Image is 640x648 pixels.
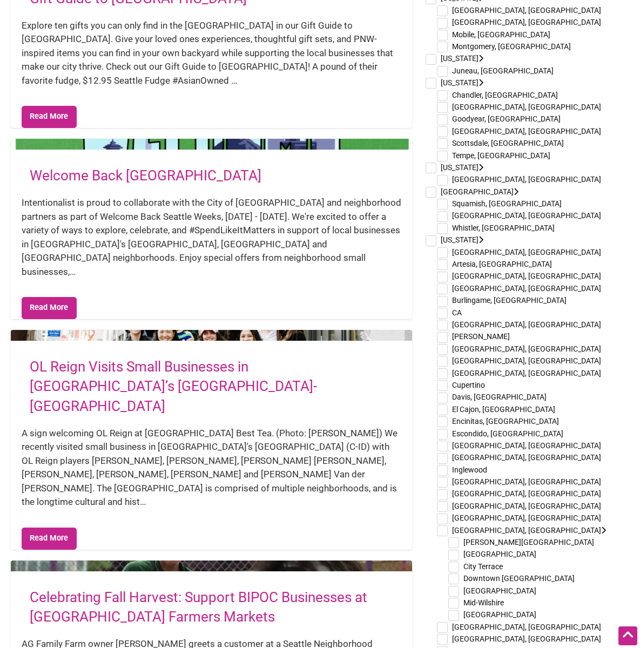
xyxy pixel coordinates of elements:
[452,429,563,438] span: Escondido, [GEOGRAPHIC_DATA]
[452,260,552,268] span: Artesia, [GEOGRAPHIC_DATA]
[452,369,601,377] span: [GEOGRAPHIC_DATA], [GEOGRAPHIC_DATA]
[452,284,601,293] span: [GEOGRAPHIC_DATA], [GEOGRAPHIC_DATA]
[452,91,558,99] span: Chandler, [GEOGRAPHIC_DATA]
[441,187,514,196] span: [GEOGRAPHIC_DATA]
[452,127,601,136] span: [GEOGRAPHIC_DATA], [GEOGRAPHIC_DATA]
[452,211,601,220] span: [GEOGRAPHIC_DATA], [GEOGRAPHIC_DATA]
[463,598,504,607] span: Mid-Wilshire
[30,167,261,184] a: Welcome Back [GEOGRAPHIC_DATA]
[30,589,367,625] a: Celebrating Fall Harvest: Support BIPOC Businesses at [GEOGRAPHIC_DATA] Farmers Markets
[441,163,479,172] span: [US_STATE]
[441,54,479,63] span: [US_STATE]
[452,175,601,184] span: [GEOGRAPHIC_DATA], [GEOGRAPHIC_DATA]
[452,345,601,353] span: [GEOGRAPHIC_DATA], [GEOGRAPHIC_DATA]
[463,610,536,619] span: [GEOGRAPHIC_DATA]
[22,297,77,319] a: Read More
[22,196,401,279] div: Intentionalist is proud to collaborate with the City of [GEOGRAPHIC_DATA] and neighborhood partne...
[452,272,601,280] span: [GEOGRAPHIC_DATA], [GEOGRAPHIC_DATA]
[452,356,601,365] span: [GEOGRAPHIC_DATA], [GEOGRAPHIC_DATA]
[22,427,401,509] div: A sign welcoming OL Reign at [GEOGRAPHIC_DATA] Best Tea. (Photo: [PERSON_NAME]) We recently visit...
[463,586,536,595] span: [GEOGRAPHIC_DATA]
[463,574,575,583] span: Downtown [GEOGRAPHIC_DATA]
[452,623,601,631] span: [GEOGRAPHIC_DATA], [GEOGRAPHIC_DATA]
[452,393,547,401] span: Davis, [GEOGRAPHIC_DATA]
[452,526,601,535] span: [GEOGRAPHIC_DATA], [GEOGRAPHIC_DATA]
[30,359,317,414] a: OL Reign Visits Small Businesses in [GEOGRAPHIC_DATA]’s [GEOGRAPHIC_DATA]-[GEOGRAPHIC_DATA]
[463,550,536,558] span: [GEOGRAPHIC_DATA]
[452,489,601,498] span: [GEOGRAPHIC_DATA], [GEOGRAPHIC_DATA]
[452,634,601,643] span: [GEOGRAPHIC_DATA], [GEOGRAPHIC_DATA]
[452,248,601,256] span: [GEOGRAPHIC_DATA], [GEOGRAPHIC_DATA]
[452,103,601,111] span: [GEOGRAPHIC_DATA], [GEOGRAPHIC_DATA]
[463,562,503,571] span: City Terrace
[22,19,401,88] div: Explore ten gifts you can only find in the [GEOGRAPHIC_DATA] in our Gift Guide to [GEOGRAPHIC_DAT...
[452,320,601,329] span: [GEOGRAPHIC_DATA], [GEOGRAPHIC_DATA]
[22,528,77,550] a: Read More
[452,42,571,51] span: Montgomery, [GEOGRAPHIC_DATA]
[441,235,479,244] span: [US_STATE]
[452,441,601,450] span: [GEOGRAPHIC_DATA], [GEOGRAPHIC_DATA]
[452,18,601,26] span: [GEOGRAPHIC_DATA], [GEOGRAPHIC_DATA]
[452,30,550,39] span: Mobile, [GEOGRAPHIC_DATA]
[452,514,601,522] span: [GEOGRAPHIC_DATA], [GEOGRAPHIC_DATA]
[452,381,485,389] span: Cupertino
[452,502,601,510] span: [GEOGRAPHIC_DATA], [GEOGRAPHIC_DATA]
[452,66,554,75] span: Juneau, [GEOGRAPHIC_DATA]
[452,477,601,486] span: [GEOGRAPHIC_DATA], [GEOGRAPHIC_DATA]
[452,417,559,426] span: Encinitas, [GEOGRAPHIC_DATA]
[452,453,601,462] span: [GEOGRAPHIC_DATA], [GEOGRAPHIC_DATA]
[452,114,561,123] span: Goodyear, [GEOGRAPHIC_DATA]
[452,465,487,474] span: Inglewood
[22,106,77,128] a: Read More
[452,6,601,15] span: [GEOGRAPHIC_DATA], [GEOGRAPHIC_DATA]
[452,199,562,208] span: Squamish, [GEOGRAPHIC_DATA]
[463,538,594,546] span: [PERSON_NAME][GEOGRAPHIC_DATA]
[618,626,637,645] div: Scroll Back to Top
[452,151,550,160] span: Tempe, [GEOGRAPHIC_DATA]
[452,332,510,341] span: [PERSON_NAME]
[452,405,555,414] span: El Cajon, [GEOGRAPHIC_DATA]
[452,296,567,305] span: Burlingame, [GEOGRAPHIC_DATA]
[452,308,462,317] span: CA
[441,78,479,87] span: [US_STATE]
[452,224,555,232] span: Whistler, [GEOGRAPHIC_DATA]
[452,139,564,147] span: Scottsdale, [GEOGRAPHIC_DATA]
